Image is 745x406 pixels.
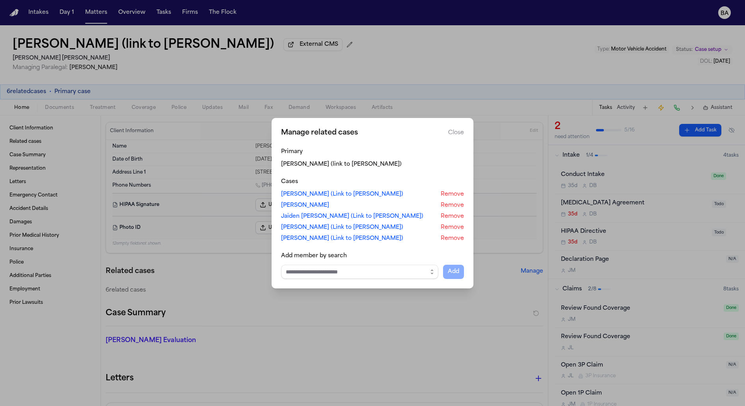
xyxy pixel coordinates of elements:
h2: Manage related cases [281,127,358,138]
div: Add member by search [281,252,464,260]
button: Remove Jaiden Gael Herrera (Link to Melfis Herrera) [441,213,464,221]
button: Add selected case to related cases [443,265,464,279]
a: [PERSON_NAME] (Link to [PERSON_NAME]) [281,191,403,198]
input: Select case to add [281,265,438,279]
a: [PERSON_NAME] [281,202,329,210]
a: [PERSON_NAME] (Link to [PERSON_NAME]) [281,235,403,243]
button: Remove Ines Herrera (Link to Melfis Herrera) [441,191,464,198]
button: Remove Valentina Blanco (Link to Melfis Herrera) [441,224,464,232]
span: [PERSON_NAME] (link to [PERSON_NAME]) [281,161,402,168]
a: [PERSON_NAME] (Link to [PERSON_NAME]) [281,224,403,232]
button: Remove Mateas Herrera (Link to Melfis Herrera) [441,235,464,243]
div: Primary [281,148,464,156]
a: Jaiden [PERSON_NAME] (Link to [PERSON_NAME]) [281,213,423,221]
div: Cases [281,178,464,186]
button: Close [448,129,464,137]
button: Remove Melfis Herrera [441,202,464,210]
